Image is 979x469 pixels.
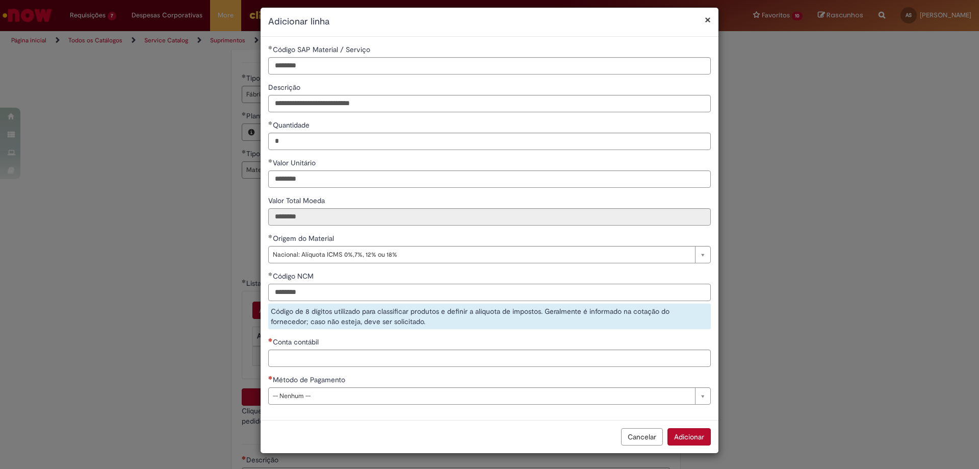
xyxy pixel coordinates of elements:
span: Valor Unitário [273,158,318,167]
input: Descrição [268,95,711,112]
input: Quantidade [268,133,711,150]
input: Valor Unitário [268,170,711,188]
button: Fechar modal [705,14,711,25]
span: Obrigatório Preenchido [268,159,273,163]
button: Cancelar [621,428,663,446]
span: Descrição [268,83,302,92]
input: Código SAP Material / Serviço [268,57,711,75]
input: Código NCM [268,284,711,301]
h2: Adicionar linha [268,15,711,29]
span: Obrigatório Preenchido [268,121,273,125]
span: Necessários [268,338,273,342]
span: Somente leitura - Valor Total Moeda [268,196,327,205]
input: Valor Total Moeda [268,208,711,226]
button: Adicionar [667,428,711,446]
span: Necessários [268,376,273,380]
span: Conta contábil [273,337,321,347]
span: Obrigatório Preenchido [268,45,273,50]
span: Obrigatório Preenchido [268,234,273,238]
span: Código NCM [273,271,316,281]
span: Código SAP Material / Serviço [273,45,372,54]
span: Nacional: Alíquota ICMS 0%,7%, 12% ou 18% [273,246,690,263]
span: Quantidade [273,120,312,130]
input: Conta contábil [268,350,711,367]
div: Código de 8 dígitos utilizado para classificar produtos e definir a alíquota de impostos. Geralme... [268,304,711,329]
span: Obrigatório Preenchido [268,272,273,276]
span: Origem do Material [273,234,336,243]
span: Método de Pagamento [273,375,347,384]
span: -- Nenhum -- [273,388,690,404]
